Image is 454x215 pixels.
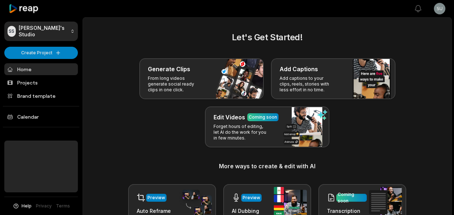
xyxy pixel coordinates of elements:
a: Brand template [4,90,78,102]
h3: More ways to create & edit with AI [92,162,443,170]
p: [PERSON_NAME]'s Studio [19,25,67,38]
span: Help [22,203,32,209]
h3: Auto Reframe [137,207,171,215]
h2: Let's Get Started! [92,31,443,44]
a: Calendar [4,111,78,123]
button: Help [13,203,32,209]
p: From long videos generate social ready clips in one click. [148,76,203,93]
h3: Transcription [327,207,367,215]
div: Preview [148,195,165,201]
h3: Add Captions [280,65,318,73]
h3: Edit Videos [214,113,245,122]
div: SS [8,26,16,37]
div: Preview [243,195,260,201]
button: Create Project [4,47,78,59]
h3: AI Dubbing [232,207,262,215]
p: Forget hours of editing, let AI do the work for you in few minutes. [214,124,269,141]
a: Privacy [36,203,52,209]
a: Home [4,63,78,75]
div: Coming soon [249,114,277,120]
a: Projects [4,77,78,88]
p: Add captions to your clips, reels, stories with less effort in no time. [280,76,335,93]
a: Terms [56,203,70,209]
h3: Generate Clips [148,65,190,73]
div: Coming soon [338,191,365,204]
